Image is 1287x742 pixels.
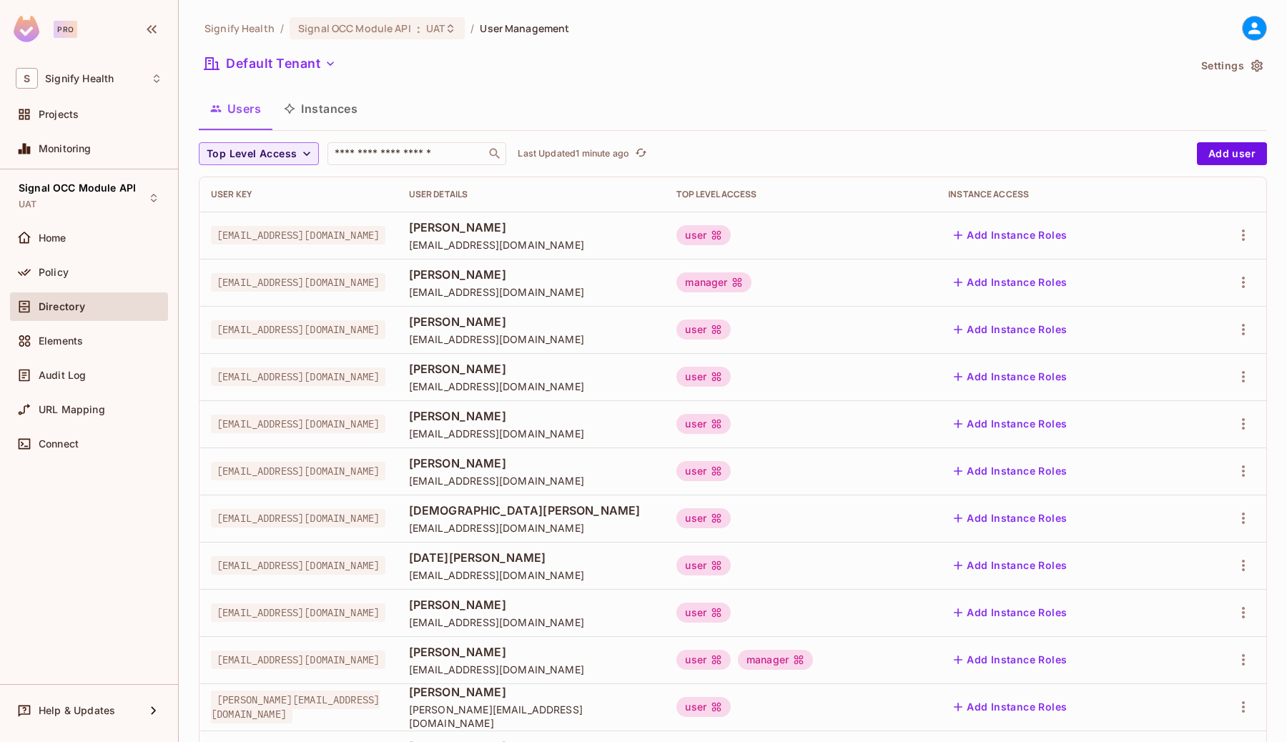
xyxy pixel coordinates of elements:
span: [PERSON_NAME] [409,597,654,613]
div: user [676,650,731,670]
li: / [280,21,284,35]
span: Home [39,232,66,244]
button: Add Instance Roles [948,460,1072,483]
button: Settings [1195,54,1267,77]
div: User Key [211,189,386,200]
li: / [470,21,474,35]
div: user [676,225,731,245]
span: [PERSON_NAME] [409,314,654,330]
span: [PERSON_NAME] [409,644,654,660]
button: Add Instance Roles [948,648,1072,671]
span: [EMAIL_ADDRESS][DOMAIN_NAME] [211,367,385,386]
span: [DATE][PERSON_NAME] [409,550,654,565]
span: Elements [39,335,83,347]
button: Users [199,91,272,127]
button: Add Instance Roles [948,224,1072,247]
div: Pro [54,21,77,38]
span: : [416,23,421,34]
span: [EMAIL_ADDRESS][DOMAIN_NAME] [409,427,654,440]
div: User Details [409,189,654,200]
span: [EMAIL_ADDRESS][DOMAIN_NAME] [211,415,385,433]
span: [EMAIL_ADDRESS][DOMAIN_NAME] [211,603,385,622]
span: User Management [480,21,569,35]
div: user [676,697,731,717]
p: Last Updated 1 minute ago [518,148,629,159]
div: user [676,367,731,387]
span: [EMAIL_ADDRESS][DOMAIN_NAME] [409,380,654,393]
span: [PERSON_NAME] [409,408,654,424]
span: Click to refresh data [629,145,649,162]
div: Top Level Access [676,189,925,200]
span: [DEMOGRAPHIC_DATA][PERSON_NAME] [409,503,654,518]
div: manager [676,272,751,292]
button: Instances [272,91,369,127]
img: SReyMgAAAABJRU5ErkJggg== [14,16,39,42]
span: [PERSON_NAME][EMAIL_ADDRESS][DOMAIN_NAME] [211,691,380,723]
span: [EMAIL_ADDRESS][DOMAIN_NAME] [211,462,385,480]
span: UAT [426,21,445,35]
span: [EMAIL_ADDRESS][DOMAIN_NAME] [409,474,654,488]
span: [PERSON_NAME] [409,267,654,282]
span: [EMAIL_ADDRESS][DOMAIN_NAME] [409,568,654,582]
span: [EMAIL_ADDRESS][DOMAIN_NAME] [409,332,654,346]
span: [PERSON_NAME] [409,455,654,471]
span: Monitoring [39,143,92,154]
div: user [676,414,731,434]
div: user [676,555,731,575]
span: [EMAIL_ADDRESS][DOMAIN_NAME] [211,651,385,669]
span: Signal OCC Module API [19,182,136,194]
button: Add Instance Roles [948,601,1072,624]
span: [PERSON_NAME] [409,361,654,377]
span: [EMAIL_ADDRESS][DOMAIN_NAME] [211,320,385,339]
div: manager [738,650,813,670]
span: [EMAIL_ADDRESS][DOMAIN_NAME] [211,273,385,292]
button: Add Instance Roles [948,412,1072,435]
span: Signal OCC Module API [298,21,411,35]
span: [EMAIL_ADDRESS][DOMAIN_NAME] [409,238,654,252]
div: user [676,508,731,528]
button: Add Instance Roles [948,365,1072,388]
span: [EMAIL_ADDRESS][DOMAIN_NAME] [211,226,385,244]
span: Connect [39,438,79,450]
button: Top Level Access [199,142,319,165]
span: Projects [39,109,79,120]
div: user [676,461,731,481]
button: refresh [632,145,649,162]
span: Help & Updates [39,705,115,716]
button: Add Instance Roles [948,507,1072,530]
span: [PERSON_NAME][EMAIL_ADDRESS][DOMAIN_NAME] [409,703,654,730]
span: [PERSON_NAME] [409,684,654,700]
button: Add Instance Roles [948,271,1072,294]
span: the active workspace [204,21,275,35]
span: [EMAIL_ADDRESS][DOMAIN_NAME] [409,285,654,299]
button: Default Tenant [199,52,342,75]
div: Instance Access [948,189,1177,200]
button: Add Instance Roles [948,554,1072,577]
span: Top Level Access [207,145,297,163]
button: Add Instance Roles [948,696,1072,718]
span: UAT [19,199,36,210]
span: Workspace: Signify Health [45,73,114,84]
span: Policy [39,267,69,278]
div: user [676,603,731,623]
span: [EMAIL_ADDRESS][DOMAIN_NAME] [409,663,654,676]
span: refresh [635,147,647,161]
span: [EMAIL_ADDRESS][DOMAIN_NAME] [211,556,385,575]
span: [PERSON_NAME] [409,219,654,235]
span: S [16,68,38,89]
button: Add Instance Roles [948,318,1072,341]
div: user [676,320,731,340]
span: URL Mapping [39,404,105,415]
button: Add user [1197,142,1267,165]
span: [EMAIL_ADDRESS][DOMAIN_NAME] [409,521,654,535]
span: Directory [39,301,85,312]
span: [EMAIL_ADDRESS][DOMAIN_NAME] [409,615,654,629]
span: Audit Log [39,370,86,381]
span: [EMAIL_ADDRESS][DOMAIN_NAME] [211,509,385,528]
